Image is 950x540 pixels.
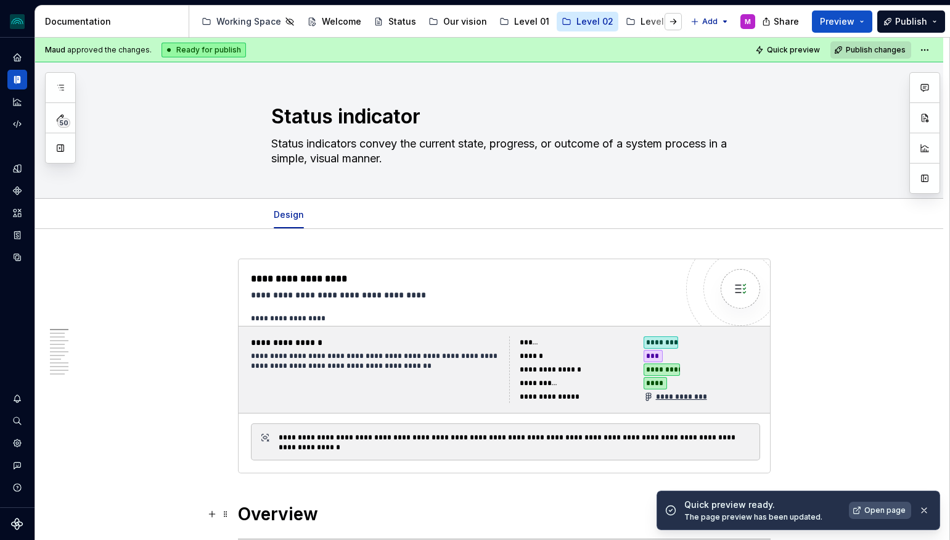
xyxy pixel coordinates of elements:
[269,102,735,131] textarea: Status indicator
[745,17,751,27] div: M
[767,45,820,55] span: Quick preview
[864,505,906,515] span: Open page
[7,181,27,201] a: Components
[322,15,361,28] div: Welcome
[424,12,492,31] a: Our vision
[443,15,487,28] div: Our vision
[7,48,27,67] a: Home
[7,92,27,112] a: Analytics
[702,17,718,27] span: Add
[684,512,841,522] div: The page preview has been updated.
[7,247,27,267] a: Data sources
[756,10,807,33] button: Share
[7,411,27,431] button: Search ⌘K
[10,14,25,29] img: 418c6d47-6da6-4103-8b13-b5999f8989a1.png
[57,118,70,128] span: 50
[11,518,23,530] svg: Supernova Logo
[274,209,304,220] a: Design
[514,15,549,28] div: Level 01
[830,41,911,59] button: Publish changes
[238,503,771,525] h1: Overview
[7,455,27,475] button: Contact support
[7,389,27,409] button: Notifications
[45,45,65,54] span: Maud
[7,70,27,89] a: Documentation
[162,43,246,57] div: Ready for publish
[7,225,27,245] a: Storybook stories
[302,12,366,31] a: Welcome
[751,41,825,59] button: Quick preview
[369,12,421,31] a: Status
[774,15,799,28] span: Share
[687,13,733,30] button: Add
[820,15,854,28] span: Preview
[877,10,945,33] button: Publish
[197,12,300,31] a: Working Space
[7,114,27,134] a: Code automation
[45,45,152,55] span: approved the changes.
[269,201,309,227] div: Design
[621,12,682,31] a: Level 03
[7,433,27,453] a: Settings
[269,134,735,168] textarea: Status indicators convey the current state, progress, or outcome of a system process in a simple,...
[846,45,906,55] span: Publish changes
[216,15,281,28] div: Working Space
[7,159,27,178] a: Design tokens
[812,10,872,33] button: Preview
[7,203,27,223] a: Assets
[388,15,416,28] div: Status
[494,12,554,31] a: Level 01
[895,15,927,28] span: Publish
[576,15,613,28] div: Level 02
[45,15,184,28] div: Documentation
[684,499,841,511] div: Quick preview ready.
[849,502,911,519] a: Open page
[197,9,684,34] div: Page tree
[557,12,618,31] a: Level 02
